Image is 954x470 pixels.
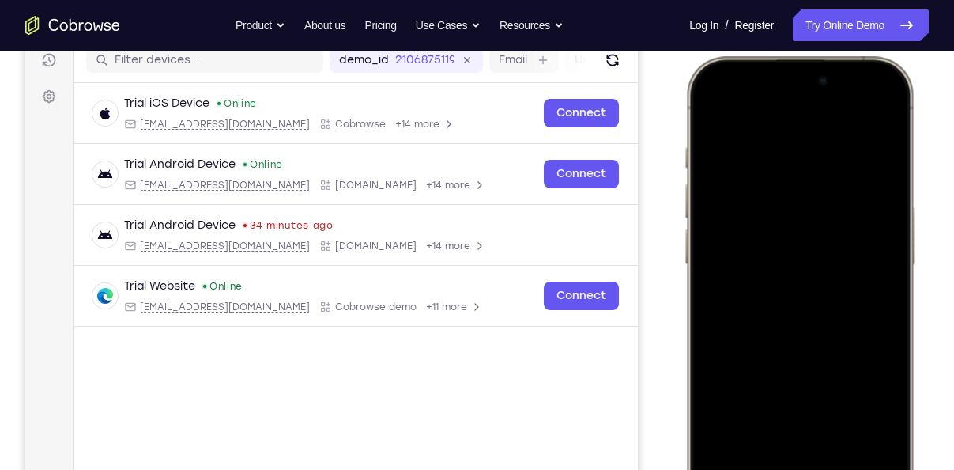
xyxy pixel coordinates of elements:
a: Log In [689,9,718,41]
div: App [294,179,391,191]
div: Trial Website [99,279,170,294]
div: Online [190,97,232,110]
span: / [725,16,728,35]
div: New devices found. [218,163,221,166]
span: Cobrowse demo [310,301,391,313]
label: demo_id [314,52,364,68]
div: App [294,301,391,313]
span: web@example.com [115,301,285,313]
div: Open device details [48,266,613,327]
a: Settings [9,82,38,111]
div: Trial Android Device [99,157,210,172]
div: New devices found. [178,285,181,288]
div: Trial iOS Device [99,96,184,112]
div: New devices found. [192,102,195,105]
input: Filter devices... [89,52,288,68]
span: ios@example.com [115,118,285,131]
a: Try Online Demo [793,9,929,41]
span: +14 more [370,118,414,131]
div: Open device details [48,144,613,205]
label: Email [473,52,502,68]
span: +14 more [401,179,445,191]
span: Cobrowse [310,118,360,131]
div: Trial Android Device [99,218,210,233]
div: Email [99,301,285,313]
time: Fri Aug 15 2025 10:48:14 GMT+0300 (Eastern European Summer Time) [224,219,308,232]
div: App [294,118,360,131]
button: Product [236,9,285,41]
a: Connect [518,160,594,188]
h1: Connect [61,9,147,35]
a: Connect [518,282,594,310]
span: +14 more [401,240,445,252]
a: About us [304,9,345,41]
span: android@example.com [115,179,285,191]
span: Cobrowse.io [310,179,391,191]
a: Sessions [9,46,38,74]
div: Open device details [48,83,613,144]
span: Cobrowse.io [310,240,391,252]
div: Online [217,158,258,171]
button: Resources [500,9,564,41]
span: android@example.com [115,240,285,252]
a: Pricing [364,9,396,41]
div: Open device details [48,205,613,266]
div: Email [99,240,285,252]
button: Use Cases [416,9,481,41]
button: Refresh [575,47,600,73]
div: Email [99,118,285,131]
a: Connect [9,9,38,38]
a: Go to the home page [25,16,120,35]
div: Online [176,280,217,293]
div: Email [99,179,285,191]
div: Last seen [218,224,221,227]
label: User ID [549,52,590,68]
a: Connect [518,99,594,127]
span: +11 more [401,301,442,313]
div: App [294,240,391,252]
a: Register [735,9,774,41]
